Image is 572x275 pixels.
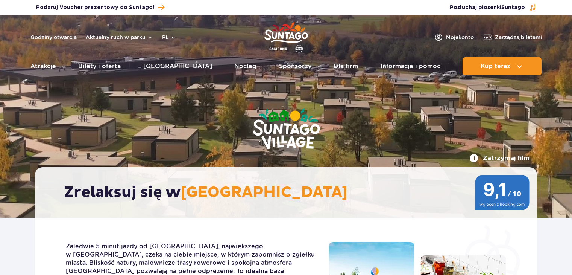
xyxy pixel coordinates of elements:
[30,34,77,41] a: Godziny otwarcia
[181,183,347,202] span: [GEOGRAPHIC_DATA]
[434,33,474,42] a: Mojekonto
[501,5,525,10] span: Suntago
[222,79,350,180] img: Suntago Village
[264,19,308,53] a: Park of Poland
[495,34,542,41] span: Zarządzaj biletami
[86,34,153,40] button: Aktualny ruch w parku
[78,57,121,75] a: Bilety i oferta
[279,57,311,75] a: Sponsorzy
[463,57,542,75] button: Kup teraz
[162,34,176,41] button: pl
[36,2,164,12] a: Podaruj Voucher prezentowy do Suntago!
[483,33,542,42] a: Zarządzajbiletami
[446,34,474,41] span: Moje konto
[334,57,358,75] a: Dla firm
[64,183,516,202] h2: Zrelaksuj się w
[36,4,154,11] span: Podaruj Voucher prezentowy do Suntago!
[475,175,530,210] img: 9,1/10 wg ocen z Booking.com
[450,4,536,11] button: Posłuchaj piosenkiSuntago
[143,57,212,75] a: [GEOGRAPHIC_DATA]
[481,63,510,70] span: Kup teraz
[30,57,56,75] a: Atrakcje
[234,57,256,75] a: Nocleg
[450,4,525,11] span: Posłuchaj piosenki
[381,57,440,75] a: Informacje i pomoc
[469,154,530,163] button: Zatrzymaj film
